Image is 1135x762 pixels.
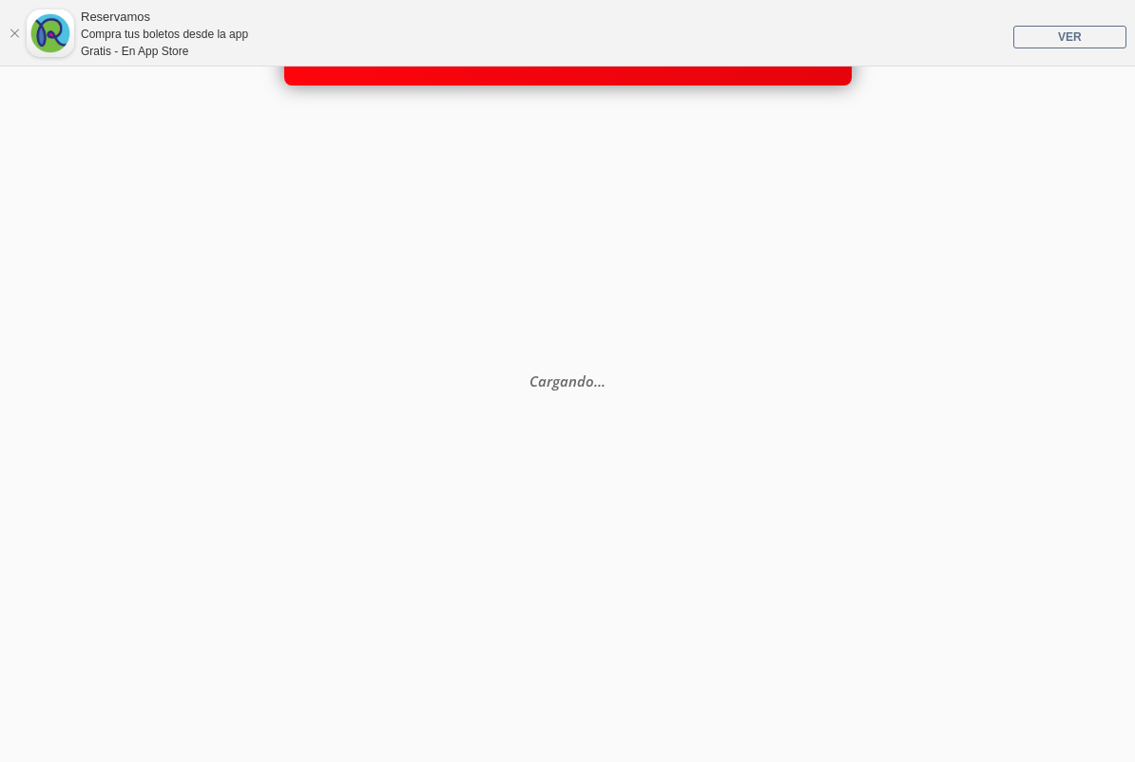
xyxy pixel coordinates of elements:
div: Reservamos [81,8,248,27]
span: . [594,371,598,391]
a: Cerrar [9,28,20,39]
div: Gratis - En App Store [81,43,248,60]
span: . [598,371,602,391]
em: Cargando [529,371,606,391]
a: VER [1013,26,1126,48]
span: VER [1058,30,1082,44]
span: . [602,371,606,391]
div: Compra tus boletos desde la app [81,26,248,43]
